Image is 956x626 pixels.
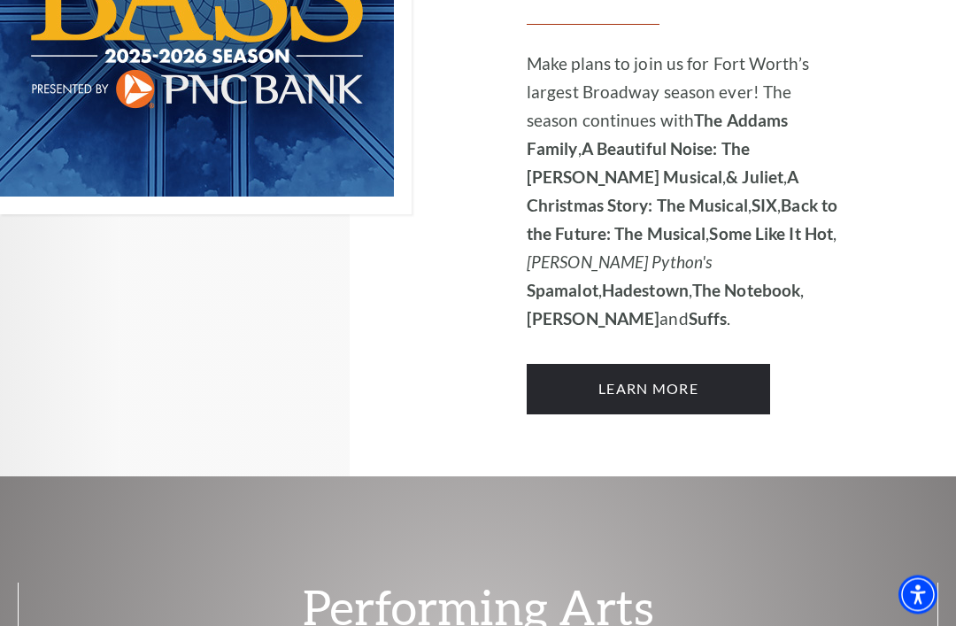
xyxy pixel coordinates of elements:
[527,365,770,414] a: Learn More 2025-2026 Broadway at the Bass Season presented by PNC Bank
[527,139,750,188] strong: A Beautiful Noise: The [PERSON_NAME] Musical
[752,196,777,216] strong: SIX
[898,576,937,614] div: Accessibility Menu
[726,167,783,188] strong: & Juliet
[527,252,712,273] em: [PERSON_NAME] Python's
[689,309,728,329] strong: Suffs
[527,309,659,329] strong: [PERSON_NAME]
[602,281,689,301] strong: Hadestown
[709,224,833,244] strong: Some Like It Hot
[527,50,841,334] p: Make plans to join us for Fort Worth’s largest Broadway season ever! The season continues with , ...
[692,281,800,301] strong: The Notebook
[527,281,598,301] strong: Spamalot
